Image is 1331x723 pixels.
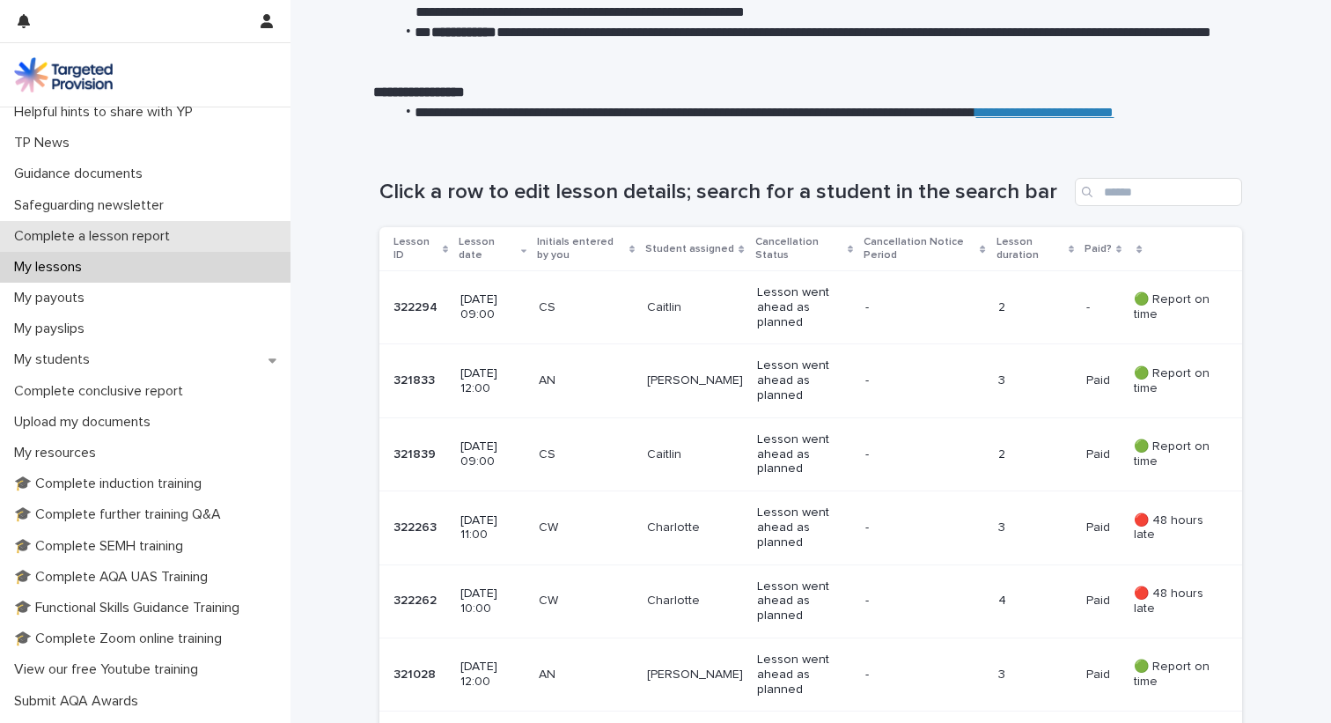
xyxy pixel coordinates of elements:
tr: 321839321839 [DATE] 09:00CSCaitlinLesson went ahead as planned-2PaidPaid 🟢 Report on time [379,417,1242,491]
p: 321839 [393,444,439,462]
p: 🎓 Complete further training Q&A [7,506,235,523]
p: Helpful hints to share with YP [7,104,207,121]
p: 🟢 Report on time [1134,439,1214,469]
p: 🎓 Complete Zoom online training [7,631,236,647]
p: View our free Youtube training [7,661,212,678]
p: Caitlin [647,447,743,462]
tr: 321028321028 [DATE] 12:00AN[PERSON_NAME]Lesson went ahead as planned-3PaidPaid 🟢 Report on time [379,638,1242,712]
p: My lessons [7,259,96,276]
tr: 322263322263 [DATE] 11:00CWCharlotteLesson went ahead as planned-3PaidPaid 🔴 48 hours late [379,491,1242,564]
p: [PERSON_NAME] [647,373,743,388]
p: My payouts [7,290,99,306]
p: 3 [998,520,1073,535]
p: Paid? [1085,240,1112,259]
p: CW [539,520,633,535]
input: Search [1075,178,1242,206]
p: 3 [998,668,1073,682]
p: 🎓 Complete AQA UAS Training [7,569,222,586]
p: AN [539,668,633,682]
p: 2 [998,300,1073,315]
p: 🟢 Report on time [1134,292,1214,322]
p: Lesson went ahead as planned [757,358,851,402]
p: 321833 [393,370,438,388]
p: [DATE] 12:00 [460,366,525,396]
p: 🟢 Report on time [1134,366,1214,396]
p: Submit AQA Awards [7,693,152,710]
p: 322294 [393,297,441,315]
p: - [865,520,963,535]
p: 3 [998,373,1073,388]
p: 322263 [393,517,440,535]
p: 🔴 48 hours late [1134,587,1214,616]
img: M5nRWzHhSzIhMunXDL62 [14,57,113,92]
tr: 322262322262 [DATE] 10:00CWCharlotteLesson went ahead as planned-4PaidPaid 🔴 48 hours late [379,564,1242,638]
p: Cancellation Notice Period [864,232,975,265]
p: - [865,300,963,315]
p: Guidance documents [7,166,157,182]
p: [DATE] 09:00 [460,292,525,322]
p: Lesson went ahead as planned [757,653,851,697]
p: [DATE] 09:00 [460,439,525,469]
p: 2 [998,447,1073,462]
p: My payslips [7,321,99,337]
p: My students [7,351,104,368]
p: Safeguarding newsletter [7,197,178,214]
p: CS [539,300,633,315]
p: Paid [1086,664,1114,682]
p: Student assigned [645,240,734,259]
p: Paid [1086,444,1114,462]
p: 🎓 Functional Skills Guidance Training [7,600,254,616]
p: AN [539,373,633,388]
p: 🎓 Complete SEMH training [7,538,197,555]
p: Charlotte [647,594,743,609]
p: Caitlin [647,300,743,315]
p: Lesson duration [996,232,1064,265]
p: Lesson went ahead as planned [757,505,851,550]
p: [PERSON_NAME] [647,668,743,682]
p: Initials entered by you [537,232,625,265]
p: 4 [998,594,1073,609]
h1: Click a row to edit lesson details; search for a student in the search bar [379,180,1068,205]
p: Paid [1086,590,1114,609]
p: Lesson went ahead as planned [757,285,851,329]
p: Paid [1086,517,1114,535]
p: [DATE] 12:00 [460,660,525,690]
p: Lesson went ahead as planned [757,432,851,476]
p: CS [539,447,633,462]
p: Complete conclusive report [7,383,197,400]
p: 🎓 Complete induction training [7,476,216,492]
p: Upload my documents [7,414,165,431]
p: - [865,447,963,462]
p: 🟢 Report on time [1134,660,1214,690]
p: 🔴 48 hours late [1134,513,1214,543]
p: CW [539,594,633,609]
p: Paid [1086,370,1114,388]
p: - [865,373,963,388]
p: 321028 [393,664,439,682]
tr: 321833321833 [DATE] 12:00AN[PERSON_NAME]Lesson went ahead as planned-3PaidPaid 🟢 Report on time [379,344,1242,417]
p: [DATE] 10:00 [460,587,525,616]
p: [DATE] 11:00 [460,513,525,543]
p: Charlotte [647,520,743,535]
p: Lesson ID [393,232,438,265]
p: TP News [7,135,84,151]
p: - [1086,297,1093,315]
p: Complete a lesson report [7,228,184,245]
p: Cancellation Status [755,232,843,265]
p: 322262 [393,590,440,609]
p: Lesson went ahead as planned [757,579,851,623]
p: - [865,594,963,609]
p: My resources [7,445,110,461]
p: - [865,668,963,682]
tr: 322294322294 [DATE] 09:00CSCaitlinLesson went ahead as planned-2-- 🟢 Report on time [379,271,1242,344]
p: Lesson date [459,232,516,265]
